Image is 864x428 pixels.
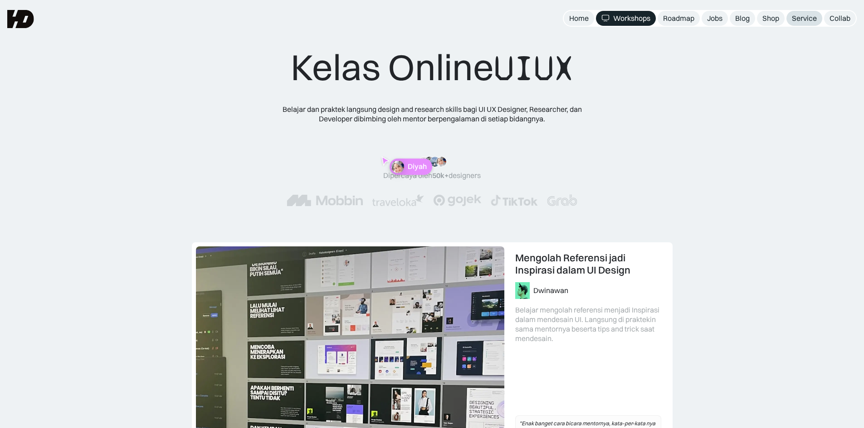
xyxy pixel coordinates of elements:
[569,14,589,23] div: Home
[269,105,596,124] div: Belajar dan praktek langsung design and research skills bagi UI UX Designer, Researcher, dan Deve...
[291,45,574,90] div: Kelas Online
[494,47,574,90] span: UIUX
[663,14,694,23] div: Roadmap
[432,171,449,180] span: 50k+
[707,14,722,23] div: Jobs
[830,14,850,23] div: Collab
[564,11,594,26] a: Home
[730,11,755,26] a: Blog
[383,171,481,180] div: Dipercaya oleh designers
[786,11,822,26] a: Service
[658,11,700,26] a: Roadmap
[596,11,656,26] a: Workshops
[735,14,750,23] div: Blog
[702,11,728,26] a: Jobs
[762,14,779,23] div: Shop
[757,11,785,26] a: Shop
[824,11,856,26] a: Collab
[792,14,817,23] div: Service
[407,163,426,171] p: Diyah
[613,14,650,23] div: Workshops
